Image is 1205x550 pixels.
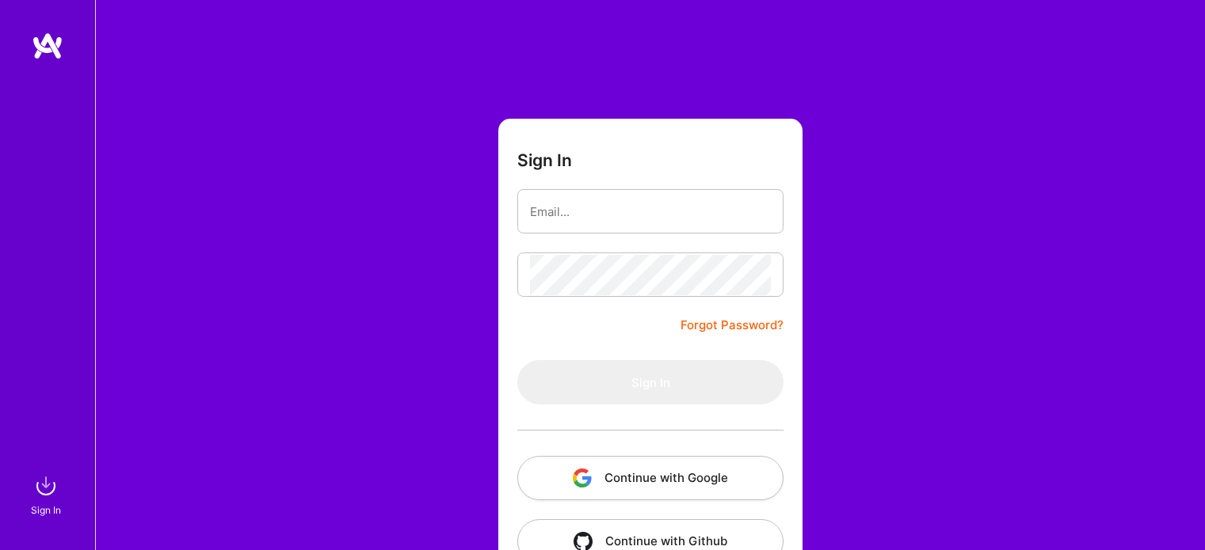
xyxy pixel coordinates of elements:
img: logo [32,32,63,60]
div: Sign In [31,502,61,518]
a: Forgot Password? [681,316,784,335]
button: Sign In [517,360,784,404]
img: sign in [30,470,62,502]
h3: Sign In [517,150,572,170]
img: icon [573,468,592,487]
input: Email... [530,192,771,232]
a: sign inSign In [33,470,62,518]
button: Continue with Google [517,456,784,500]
